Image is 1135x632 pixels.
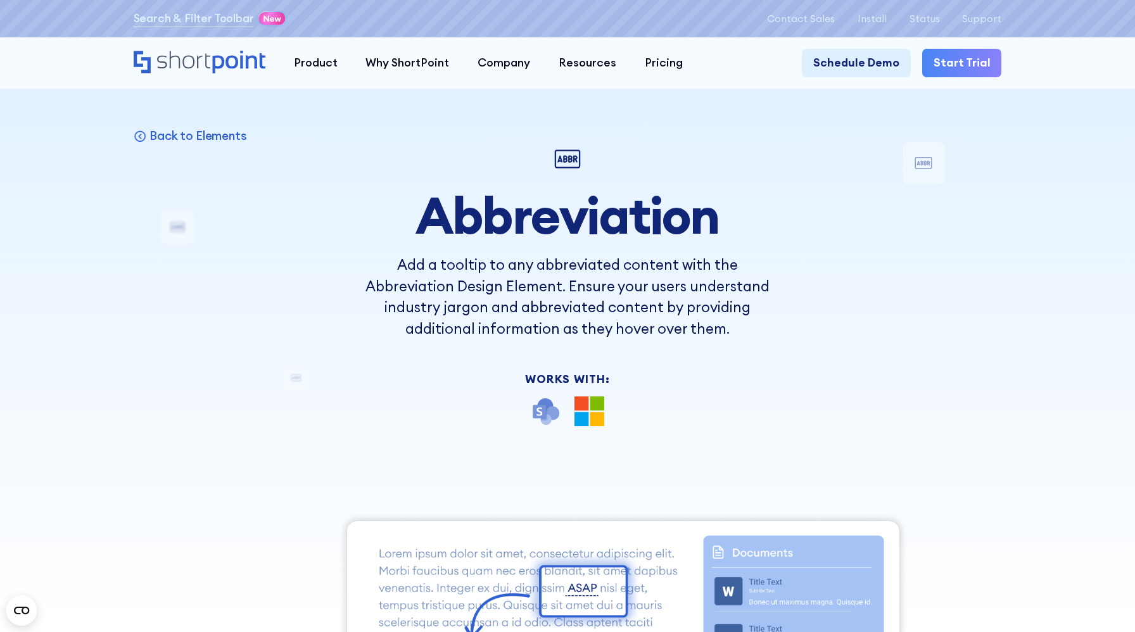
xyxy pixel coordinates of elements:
[355,187,780,244] h1: Abbreviation
[545,49,631,77] a: Resources
[478,54,530,72] div: Company
[294,54,338,72] div: Product
[464,49,545,77] a: Company
[355,255,780,339] p: Add a tooltip to any abbreviated content with the Abbreviation Design Element. Ensure your users ...
[134,10,254,27] a: Search & Filter Toolbar
[352,49,464,77] a: Why ShortPoint
[559,54,616,72] div: Resources
[910,13,940,24] a: Status
[134,128,247,143] a: Back to Elements
[149,128,246,143] p: Back to Elements
[802,49,911,77] a: Schedule Demo
[355,374,780,385] div: Works With:
[907,485,1135,632] iframe: Chat Widget
[767,13,835,24] a: Contact Sales
[279,49,352,77] a: Product
[365,54,449,72] div: Why ShortPoint
[6,595,37,626] button: Open CMP widget
[531,396,561,426] img: SharePoint icon
[858,13,887,24] a: Install
[922,49,1002,77] a: Start Trial
[645,54,683,72] div: Pricing
[630,49,697,77] a: Pricing
[134,51,265,75] a: Home
[962,13,1001,24] a: Support
[550,142,585,176] img: Abbreviation
[574,396,604,426] img: Microsoft 365 logo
